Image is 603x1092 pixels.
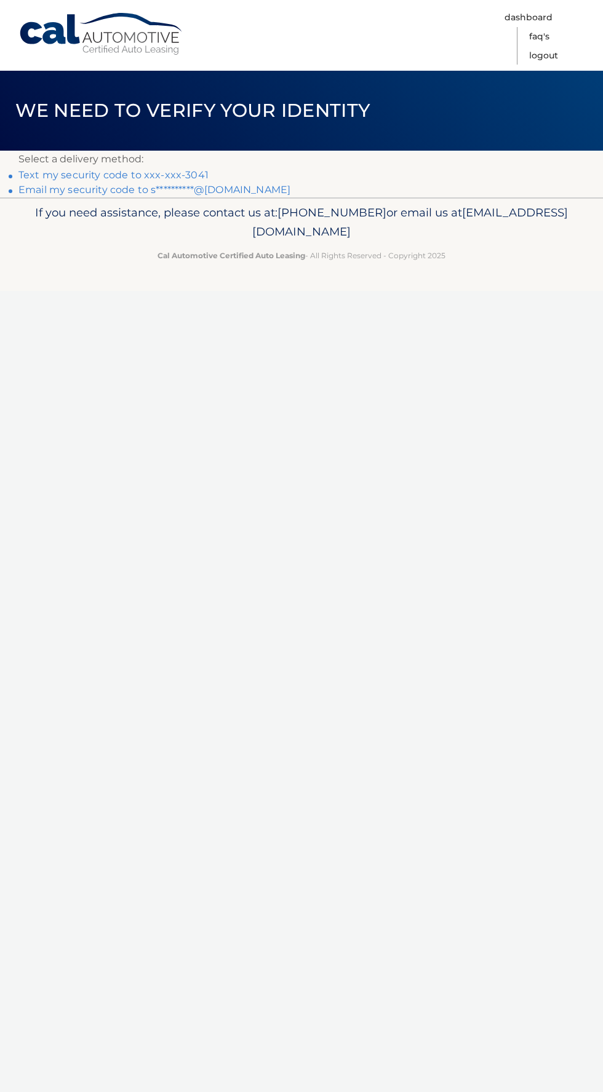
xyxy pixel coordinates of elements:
a: Email my security code to s**********@[DOMAIN_NAME] [18,184,290,196]
a: Text my security code to xxx-xxx-3041 [18,169,209,181]
a: Logout [529,46,558,65]
span: [PHONE_NUMBER] [278,205,386,220]
p: Select a delivery method: [18,151,585,168]
span: We need to verify your identity [15,99,370,122]
p: - All Rights Reserved - Copyright 2025 [18,249,585,262]
a: Dashboard [505,8,553,27]
p: If you need assistance, please contact us at: or email us at [18,203,585,242]
a: Cal Automotive [18,12,185,56]
a: FAQ's [529,27,549,46]
strong: Cal Automotive Certified Auto Leasing [158,251,305,260]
